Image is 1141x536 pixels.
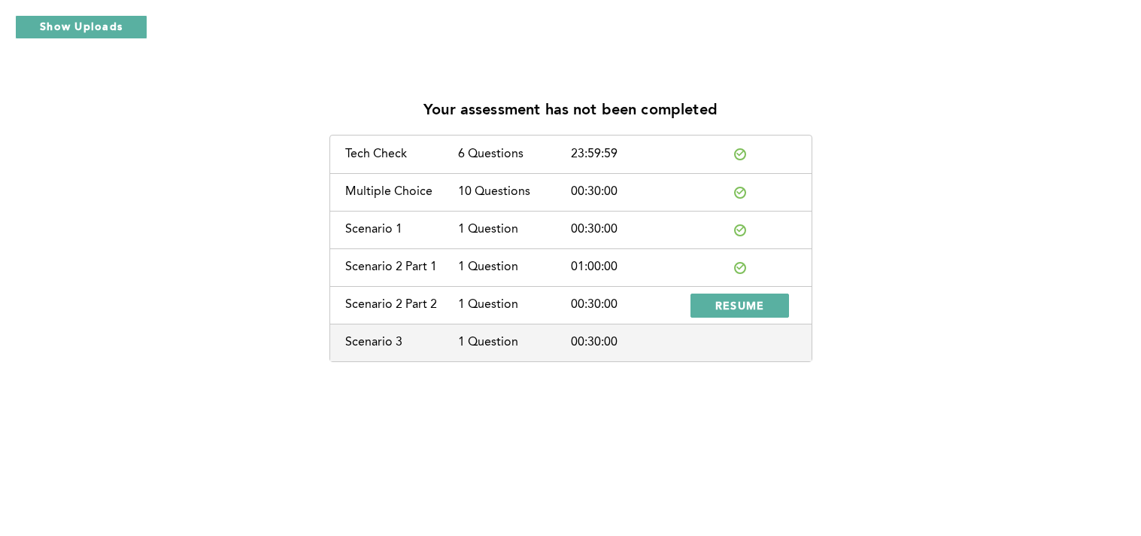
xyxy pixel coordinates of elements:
[571,223,684,236] div: 00:30:00
[345,298,458,312] div: Scenario 2 Part 2
[345,148,458,161] div: Tech Check
[15,15,147,39] button: Show Uploads
[571,298,684,312] div: 00:30:00
[571,148,684,161] div: 23:59:59
[423,102,718,120] p: Your assessment has not been completed
[458,148,571,161] div: 6 Questions
[345,223,458,236] div: Scenario 1
[715,298,765,312] span: RESUME
[458,223,571,236] div: 1 Question
[345,336,458,349] div: Scenario 3
[571,185,684,199] div: 00:30:00
[690,294,790,318] button: RESUME
[458,298,571,312] div: 1 Question
[458,260,571,274] div: 1 Question
[571,260,684,274] div: 01:00:00
[458,185,571,199] div: 10 Questions
[571,336,684,349] div: 00:30:00
[345,185,458,199] div: Multiple Choice
[458,336,571,349] div: 1 Question
[345,260,458,274] div: Scenario 2 Part 1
